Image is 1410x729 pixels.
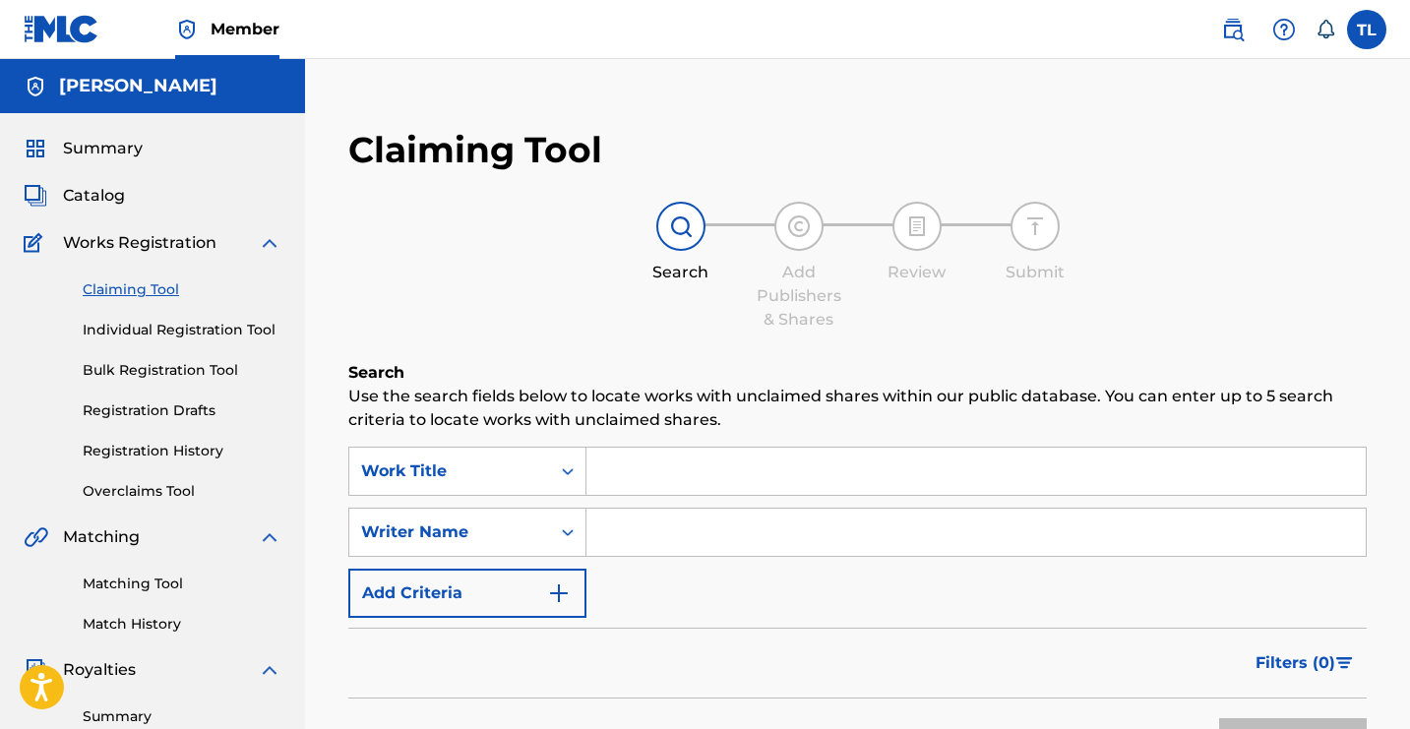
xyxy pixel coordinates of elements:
[1264,10,1304,49] div: Help
[361,459,538,483] div: Work Title
[348,569,586,618] button: Add Criteria
[24,137,143,160] a: SummarySummary
[348,385,1367,432] p: Use the search fields below to locate works with unclaimed shares within our public database. You...
[348,128,602,172] h2: Claiming Tool
[24,658,47,682] img: Royalties
[24,75,47,98] img: Accounts
[1256,651,1335,675] span: Filters ( 0 )
[787,214,811,238] img: step indicator icon for Add Publishers & Shares
[24,525,48,549] img: Matching
[1023,214,1047,238] img: step indicator icon for Submit
[258,658,281,682] img: expand
[632,261,730,284] div: Search
[63,184,125,208] span: Catalog
[1221,18,1245,41] img: search
[83,481,281,502] a: Overclaims Tool
[24,184,47,208] img: Catalog
[868,261,966,284] div: Review
[83,706,281,727] a: Summary
[175,18,199,41] img: Top Rightsholder
[258,525,281,549] img: expand
[1316,20,1335,39] div: Notifications
[986,261,1084,284] div: Submit
[63,658,136,682] span: Royalties
[63,231,216,255] span: Works Registration
[361,520,538,544] div: Writer Name
[211,18,279,40] span: Member
[905,214,929,238] img: step indicator icon for Review
[1244,638,1367,688] button: Filters (0)
[83,441,281,461] a: Registration History
[24,184,125,208] a: CatalogCatalog
[24,231,49,255] img: Works Registration
[750,261,848,332] div: Add Publishers & Shares
[547,581,571,605] img: 9d2ae6d4665cec9f34b9.svg
[83,320,281,340] a: Individual Registration Tool
[669,214,693,238] img: step indicator icon for Search
[24,137,47,160] img: Summary
[83,279,281,300] a: Claiming Tool
[24,15,99,43] img: MLC Logo
[83,360,281,381] a: Bulk Registration Tool
[348,361,1367,385] h6: Search
[83,574,281,594] a: Matching Tool
[59,75,217,97] h5: Tyree Longshore
[258,231,281,255] img: expand
[1336,657,1353,669] img: filter
[63,137,143,160] span: Summary
[83,400,281,421] a: Registration Drafts
[83,614,281,635] a: Match History
[1347,10,1386,49] div: User Menu
[1213,10,1253,49] a: Public Search
[63,525,140,549] span: Matching
[1272,18,1296,41] img: help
